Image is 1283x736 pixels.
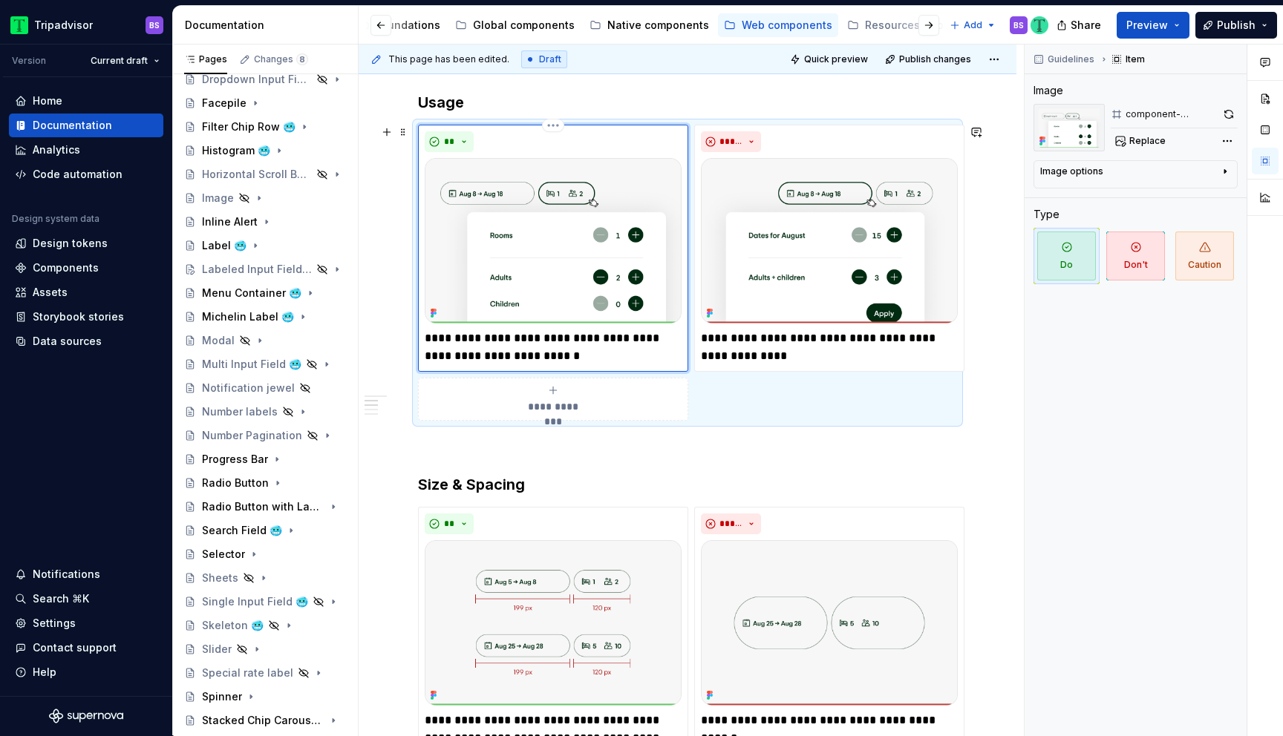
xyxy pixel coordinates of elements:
div: Multi Input Field 🥶 [202,357,301,372]
div: Global components [473,18,575,33]
button: Guidelines [1029,49,1101,70]
span: Caution [1175,231,1234,280]
div: Changes [254,53,308,65]
a: Dropdown Input Field 🥶 [178,68,352,91]
span: Current draft [91,55,148,67]
a: Image [178,186,352,210]
div: Home [33,93,62,108]
div: Michelin Label 🥶 [202,309,294,324]
a: Notification jewel [178,376,352,400]
div: Search Field 🥶 [202,523,282,538]
div: Documentation [33,118,112,133]
div: BS [149,19,160,31]
a: Analytics [9,138,163,162]
img: 07d10a28-aa10-4709-87a7-db3c6acaca9c.png [1034,104,1105,151]
a: Histogram 🥶 [178,139,352,162]
a: Filter Chip Row 🥶 [178,115,352,139]
button: Do [1034,228,1100,284]
div: Stacked Chip Carousel 🥶 [202,713,324,728]
a: Horizontal Scroll Bar Button [178,162,352,186]
div: Image [1034,83,1063,98]
a: Components [9,256,163,280]
span: 8 [296,53,308,65]
a: Label 🥶 [178,234,352,257]
div: Code automation [33,167,123,182]
a: Radio Button [178,471,352,495]
span: Preview [1126,18,1168,33]
span: Do [1037,231,1096,280]
a: Storybook stories [9,305,163,329]
a: Inline Alert [178,210,352,234]
div: Histogram 🥶 [202,143,270,158]
div: Labeled Input Field 🥶 [202,262,312,277]
span: Draft [539,53,561,65]
img: Thomas Dittmer [1031,16,1048,34]
div: Radio Button with Label [202,499,324,514]
div: Skeleton 🥶 [202,618,264,633]
span: Don't [1106,231,1165,280]
a: Native components [584,13,715,37]
div: Number labels [202,404,278,419]
span: Publish [1217,18,1256,33]
a: Number Pagination [178,424,352,447]
img: 7f6cdaab-e43a-4852-9912-77fd0bfb61fd.png [425,540,682,706]
div: Image options [1040,165,1103,177]
button: Preview [1117,12,1189,39]
a: Multi Input Field 🥶 [178,352,352,376]
div: Native components [607,18,709,33]
div: Data sources [33,334,102,349]
div: Documentation [185,18,352,33]
a: Spinner [178,685,352,709]
a: Home [9,89,163,113]
a: Single Input Field 🥶 [178,590,352,614]
a: Settings [9,611,163,635]
div: Notification jewel [202,381,295,395]
div: Page tree [105,10,680,40]
div: Number Pagination [202,428,302,443]
a: Sheets [178,566,352,590]
span: Guidelines [1048,53,1094,65]
button: TripadvisorBS [3,9,169,41]
span: Quick preview [804,53,868,65]
div: component-context-do [1126,108,1216,120]
a: Selector [178,542,352,566]
div: Image [202,191,234,206]
div: Single Input Field 🥶 [202,594,308,609]
div: Spinner [202,689,242,704]
svg: Supernova Logo [49,709,123,723]
a: Number labels [178,400,352,424]
button: Help [9,660,163,684]
button: Replace [1111,131,1172,151]
div: Inline Alert [202,214,258,229]
a: Web components [718,13,838,37]
div: Resources & tools [865,18,959,33]
a: Design tokens [9,231,163,255]
div: Design tokens [33,236,108,251]
a: Global components [449,13,581,37]
div: Version [12,55,46,67]
span: Replace [1129,135,1166,147]
div: Help [33,665,56,680]
button: Contact support [9,636,163,660]
div: Type [1034,207,1060,222]
h3: Usage [418,92,957,113]
a: Radio Button with Label [178,495,352,519]
button: Publish [1195,12,1277,39]
div: Filter Chip Row 🥶 [202,119,296,134]
div: Special rate label [202,666,293,680]
a: Michelin Label 🥶 [178,305,352,329]
button: Don't [1103,228,1169,284]
div: Slider [202,642,232,657]
a: Code automation [9,162,163,186]
span: Add [964,19,982,31]
div: Pages [184,53,227,65]
div: Analytics [33,142,80,157]
a: Assets [9,280,163,304]
button: Add [945,15,1001,36]
div: Design system data [12,213,99,225]
button: Current draft [84,50,166,71]
button: Search ⌘K [9,587,163,611]
a: Skeleton 🥶 [178,614,352,637]
span: This page has been edited. [388,53,509,65]
div: Menu Container 🥶 [202,286,301,300]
